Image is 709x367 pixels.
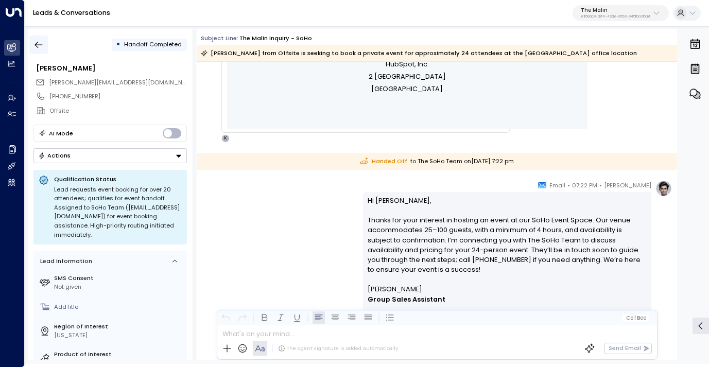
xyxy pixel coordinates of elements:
[368,295,445,304] strong: Group Sales Assistant
[54,274,183,283] label: SMS Consent
[368,196,646,285] p: Hi [PERSON_NAME], Thanks for your interest in hosting an event at our SoHo Event Space. Our venue...
[368,284,422,294] span: [PERSON_NAME]
[54,283,183,291] div: Not given
[236,311,248,324] button: Redo
[33,148,187,163] button: Actions
[54,303,183,311] div: AddTitle
[599,180,602,190] span: •
[278,345,398,352] div: The agent signature is added automatically
[54,185,182,240] div: Lead requests event booking for over 20 attendees; qualifies for event handoff. Assigned to SoHo ...
[33,8,110,17] a: Leads & Conversations
[219,311,232,324] button: Undo
[360,157,407,166] span: Handed Off
[655,180,672,197] img: profile-logo.png
[49,78,187,87] span: debora@offsite.com
[54,350,183,359] label: Product of Interest
[116,37,120,52] div: •
[36,63,186,73] div: [PERSON_NAME]
[221,134,230,143] div: K
[38,152,71,159] div: Actions
[201,48,637,58] div: [PERSON_NAME] from Offsite is seeking to book a private event for approximately 24 attendees at t...
[54,322,183,331] label: Region of Interest
[49,107,186,115] div: Offsite
[201,34,238,42] span: Subject Line:
[279,58,536,95] p: HubSpot, Inc. 2 [GEOGRAPHIC_DATA] [GEOGRAPHIC_DATA]
[572,180,597,190] span: 07:22 PM
[54,358,183,367] div: Event Space
[49,128,73,138] div: AI Mode
[573,5,669,22] button: The Maline1f68ac8-d7f4-43de-8563-845fba315a7f
[604,180,651,190] span: [PERSON_NAME]
[49,92,186,101] div: [PHONE_NUMBER]
[33,148,187,163] div: Button group with a nested menu
[581,7,650,13] p: The Malin
[626,315,646,321] span: Cc Bcc
[37,257,92,266] div: Lead Information
[54,331,183,340] div: [US_STATE]
[124,40,182,48] span: Handoff Completed
[622,314,649,322] button: Cc|Bcc
[549,180,565,190] span: Email
[239,34,312,43] div: The Malin Inquiry - SoHo
[567,180,570,190] span: •
[54,175,182,183] p: Qualification Status
[197,153,677,170] div: to The SoHo Team on [DATE] 7:22 pm
[49,78,197,86] span: [PERSON_NAME][EMAIL_ADDRESS][DOMAIN_NAME]
[581,14,650,19] p: e1f68ac8-d7f4-43de-8563-845fba315a7f
[634,315,635,321] span: |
